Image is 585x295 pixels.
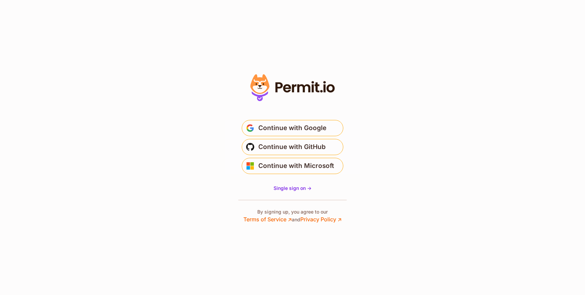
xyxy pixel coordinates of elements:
button: Continue with GitHub [242,139,343,155]
button: Continue with Microsoft [242,158,343,174]
span: Single sign on -> [274,185,311,191]
a: Privacy Policy ↗ [300,216,342,223]
span: Continue with Google [258,123,326,133]
p: By signing up, you agree to our and [243,208,342,223]
span: Continue with GitHub [258,142,326,152]
a: Single sign on -> [274,185,311,192]
button: Continue with Google [242,120,343,136]
span: Continue with Microsoft [258,161,334,171]
a: Terms of Service ↗ [243,216,292,223]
